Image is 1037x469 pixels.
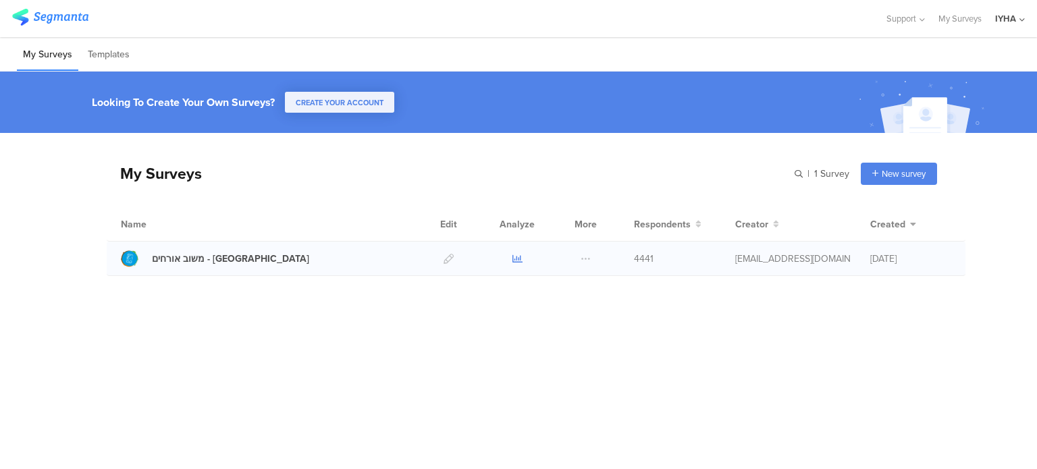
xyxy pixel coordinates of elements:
span: Respondents [634,217,691,231]
li: Templates [82,39,136,71]
div: My Surveys [107,162,202,185]
div: משוב אורחים - בית שאן [152,252,309,266]
div: More [571,207,600,241]
button: Created [870,217,916,231]
span: 4441 [634,252,654,266]
div: Name [121,217,202,231]
span: Created [870,217,905,231]
img: segmanta logo [12,9,88,26]
li: My Surveys [17,39,78,71]
span: | [805,167,812,181]
div: ofir@iyha.org.il [735,252,850,266]
div: Looking To Create Your Own Surveys? [92,94,275,110]
span: CREATE YOUR ACCOUNT [296,97,383,108]
img: create_account_image.svg [854,76,993,137]
button: Respondents [634,217,701,231]
div: IYHA [995,12,1016,25]
span: Creator [735,217,768,231]
button: Creator [735,217,779,231]
span: New survey [882,167,926,180]
a: משוב אורחים - [GEOGRAPHIC_DATA] [121,250,309,267]
div: [DATE] [870,252,951,266]
span: Support [886,12,916,25]
div: Analyze [497,207,537,241]
button: CREATE YOUR ACCOUNT [285,92,394,113]
div: Edit [434,207,463,241]
span: 1 Survey [814,167,849,181]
